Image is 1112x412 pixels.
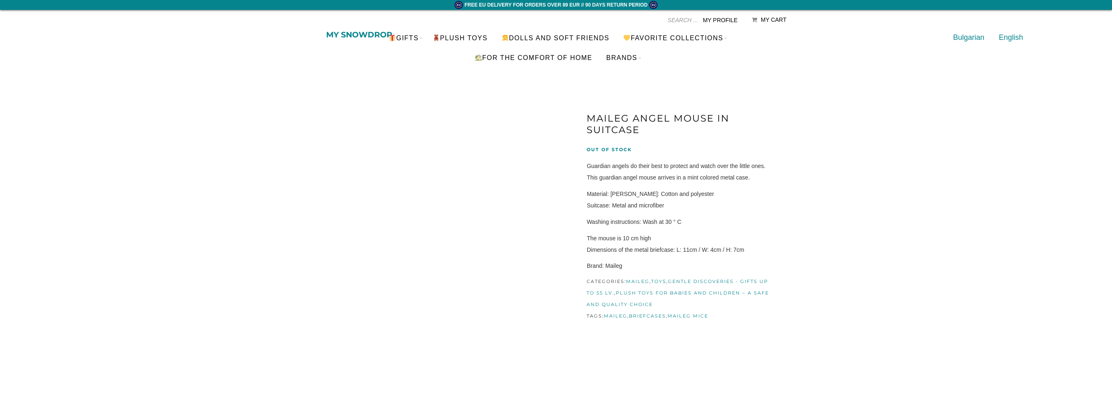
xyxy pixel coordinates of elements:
[475,54,482,61] img: 🏡
[587,279,768,296] a: Gentle discoveries - gifts up to 55 lv.
[647,1,658,9] img: eu.png
[426,28,494,48] a: PLUSH TOYS
[468,48,599,67] a: For the comfort of home
[587,160,776,183] p: Guardian angels do their best to protect and watch over the little ones. This guardian angel mous...
[703,17,738,23] a: My profile
[382,28,425,48] a: Gifts
[502,35,509,41] img: 👧
[761,16,787,23] div: My Cart
[604,313,627,319] a: Maileg
[587,188,776,211] p: Material: [PERSON_NAME]: Cotton and polyester Suitcase: Metal and microfiber
[587,310,776,322] span: Tags: , ,
[454,1,465,9] img: eu.png
[668,313,708,319] a: Maileg mice
[587,232,776,255] p: The mouse is 10 cm high Dimensions of the metal briefcase: L: 11cm / W: 4cm / H: 7cm
[999,33,1023,41] a: English
[587,260,776,272] p: Brand: Maileg
[587,290,769,307] a: Plush toys for babies and children – a safe and quality choice
[587,276,776,310] span: Categories: , , ,
[752,16,786,23] a: My Cart
[624,35,630,41] img: 💛
[495,28,616,48] a: Dolls and soft friends
[629,313,666,319] a: Briefcases
[587,216,776,228] p: Washing instructions: Wash at 30 ° C
[626,279,649,284] a: Maileg
[600,48,644,67] a: BRANDS
[433,35,440,41] img: 🧸
[617,28,730,48] a: Favorite Collections
[636,14,698,26] input: SEARCH ...
[651,279,666,284] a: Toys
[953,33,984,41] a: Bulgarian
[389,35,396,41] img: 🎁
[587,110,776,138] h1: Maileg Angel Mouse In Suitcase
[587,144,776,155] p: Out of stock
[326,32,392,38] a: My snowdrop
